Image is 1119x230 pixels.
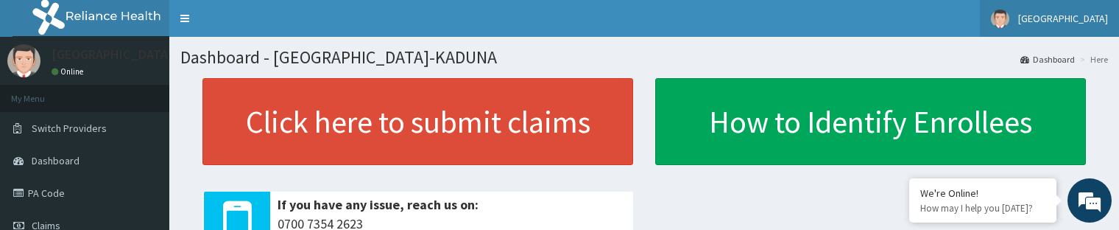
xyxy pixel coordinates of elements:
[52,66,87,77] a: Online
[241,7,277,43] div: Minimize live chat window
[1020,53,1075,66] a: Dashboard
[655,78,1086,165] a: How to Identify Enrollees
[180,48,1108,67] h1: Dashboard - [GEOGRAPHIC_DATA]-KADUNA
[202,78,633,165] a: Click here to submit claims
[1018,12,1108,25] span: [GEOGRAPHIC_DATA]
[920,187,1045,200] div: We're Online!
[278,196,479,213] b: If you have any issue, reach us on:
[32,122,107,135] span: Switch Providers
[7,44,40,77] img: User Image
[77,83,247,102] div: Chat with us now
[27,74,60,111] img: d_794563401_company_1708531726252_794563401
[85,71,203,220] span: We're online!
[920,202,1045,215] p: How may I help you today?
[1076,53,1108,66] li: Here
[52,48,173,61] p: [GEOGRAPHIC_DATA]
[991,10,1009,28] img: User Image
[32,154,80,167] span: Dashboard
